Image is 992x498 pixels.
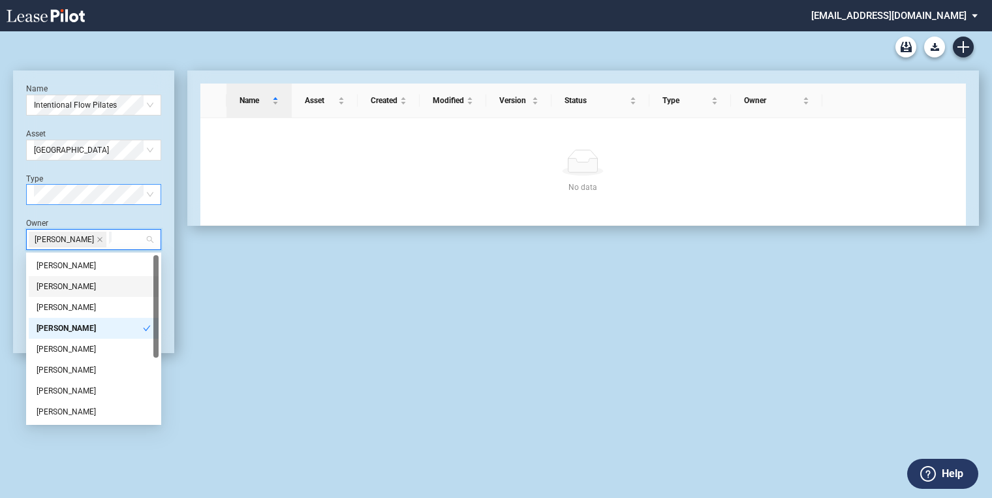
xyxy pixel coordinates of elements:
span: Type [662,94,709,107]
div: [PERSON_NAME] [37,322,143,335]
th: Asset [292,84,358,118]
span: close [97,236,103,243]
th: Created [358,84,420,118]
span: Owner [744,94,800,107]
button: Download Blank Form [924,37,945,57]
div: [PERSON_NAME] [37,405,151,418]
span: Version [499,94,529,107]
span: Modified [433,94,464,107]
div: Hope Gethers [29,318,159,339]
th: Name [226,84,292,118]
div: [PERSON_NAME] [37,343,151,356]
span: Hope Gethers [29,232,106,247]
span: Asset [305,94,335,107]
div: Anna Jach [29,276,159,297]
label: Type [26,174,43,183]
div: Catherine Midkiff [29,297,159,318]
div: [PERSON_NAME] [37,364,151,377]
div: Abigail Sloan [29,255,159,276]
span: Created [371,94,397,107]
span: Status [565,94,627,107]
div: [PERSON_NAME] [37,259,151,272]
div: [PERSON_NAME] [37,384,151,397]
div: [PERSON_NAME] [37,301,151,314]
span: Intentional Flow Pilates [34,95,153,115]
a: Archive [895,37,916,57]
span: Name [240,94,270,107]
span: Oak Park Plaza [34,140,153,160]
div: No data [216,181,950,194]
md-menu: Download Blank Form List [920,37,949,57]
div: [PERSON_NAME] [37,280,151,293]
th: Owner [731,84,822,118]
label: Name [26,84,48,93]
th: Modified [420,84,486,118]
div: Michele Coon [29,401,159,422]
th: Type [649,84,731,118]
div: Jamie Swain [29,360,159,381]
th: Status [551,84,649,118]
label: Help [942,465,963,482]
th: Version [486,84,551,118]
span: [PERSON_NAME] [35,232,94,247]
label: Asset [26,129,46,138]
div: Jackie Krol [29,339,159,360]
span: check [143,324,151,332]
button: Help [907,459,978,489]
div: Michael Goldman [29,381,159,401]
label: Owner [26,219,48,228]
a: Create new document [953,37,974,57]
